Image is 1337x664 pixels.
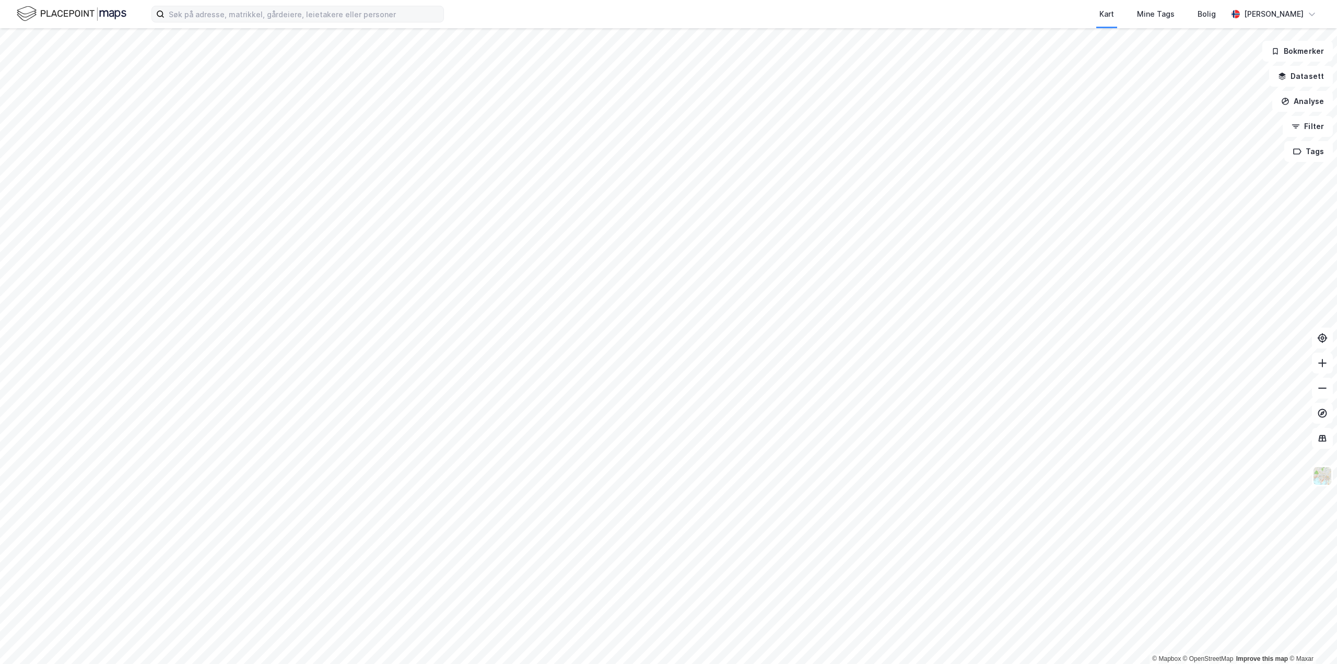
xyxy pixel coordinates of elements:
[1099,8,1114,20] div: Kart
[1262,41,1333,62] button: Bokmerker
[1284,141,1333,162] button: Tags
[1152,655,1181,662] a: Mapbox
[17,5,126,23] img: logo.f888ab2527a4732fd821a326f86c7f29.svg
[1198,8,1216,20] div: Bolig
[1244,8,1304,20] div: [PERSON_NAME]
[1312,466,1332,486] img: Z
[1183,655,1234,662] a: OpenStreetMap
[1269,66,1333,87] button: Datasett
[165,6,443,22] input: Søk på adresse, matrikkel, gårdeiere, leietakere eller personer
[1236,655,1288,662] a: Improve this map
[1283,116,1333,137] button: Filter
[1272,91,1333,112] button: Analyse
[1137,8,1175,20] div: Mine Tags
[1285,614,1337,664] iframe: Chat Widget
